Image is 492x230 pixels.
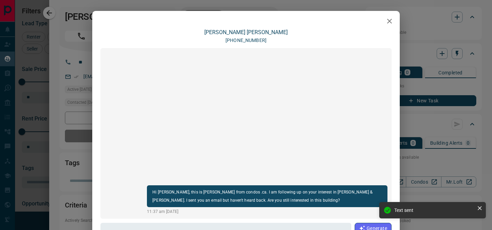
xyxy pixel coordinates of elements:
div: Text sent [394,207,474,213]
a: [PERSON_NAME] [PERSON_NAME] [204,29,288,35]
p: 11:37 am [DATE] [147,209,387,215]
p: Hi [PERSON_NAME], this is [PERSON_NAME] from condos .ca. I am following up on your interest in [P... [152,188,382,204]
p: [PHONE_NUMBER] [225,37,266,44]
